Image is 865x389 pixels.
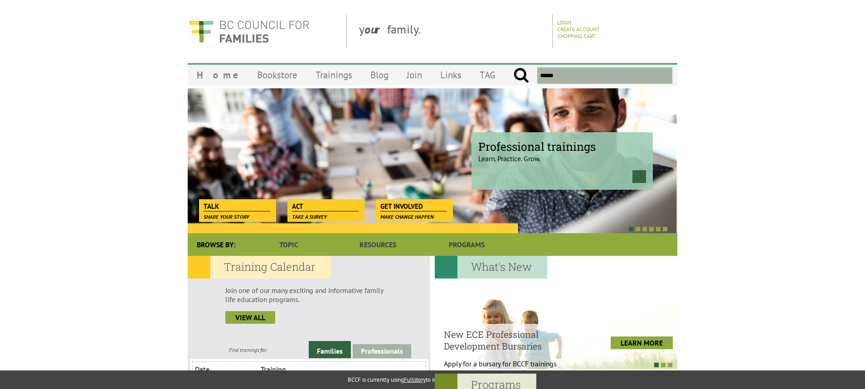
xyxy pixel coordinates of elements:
[204,213,249,220] span: Share your story
[309,341,351,358] a: Families
[352,14,553,48] div: y family.
[478,139,646,154] span: Professional trainings
[188,64,248,86] a: Home
[306,64,361,86] a: Trainings
[204,202,270,211] span: Talk
[380,202,447,211] span: Get Involved
[361,64,398,86] a: Blog
[292,202,359,211] span: Act
[478,146,646,163] p: Learn. Practice. Grow.
[195,364,259,375] li: Date
[188,346,309,353] div: Find trainings for:
[225,286,393,304] p: Join one of our many exciting and informative family life education programs.
[444,359,579,377] p: Apply for a bursary for BCCF trainings West...
[557,33,596,39] a: Shopping Cart
[404,376,426,384] a: Fullstory
[376,199,452,212] a: Get Involved Make change happen
[444,328,579,352] h4: New ECE Professional Development Bursaries
[557,26,600,33] a: Create Account
[398,64,431,86] a: Join
[188,233,244,256] div: Browse By:
[188,14,310,48] img: BC Council for FAMILIES
[333,233,422,256] a: Resources
[364,22,387,37] strong: our
[261,364,325,375] li: Training
[435,256,547,279] h2: What's New
[199,199,275,212] a: Talk Share your story
[244,233,333,256] a: Topic
[611,336,673,349] a: LEARN MORE
[431,64,471,86] a: Links
[225,311,275,324] a: view all
[248,64,306,86] a: Bookstore
[471,64,505,86] a: TAG
[380,213,434,220] span: Make change happen
[287,199,363,212] a: Act Take a survey
[188,256,331,279] h2: Training Calendar
[557,19,571,26] a: Login
[353,344,411,358] a: Professionals
[292,213,327,220] span: Take a survey
[423,233,511,256] a: Programs
[513,67,529,84] input: Submit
